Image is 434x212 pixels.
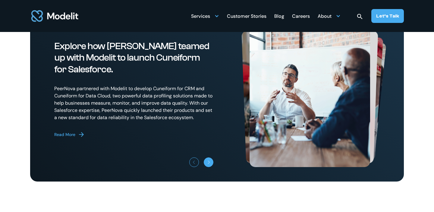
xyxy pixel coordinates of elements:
div: Customer Stories [227,11,266,23]
div: Services [191,11,210,23]
img: arrow forward [78,131,85,138]
div: Let’s Talk [376,13,399,19]
a: Blog [274,10,284,22]
img: modelit logo [30,7,80,25]
div: Services [191,10,219,22]
a: Previous slide [189,157,199,167]
div: Read More [54,131,75,138]
a: home [30,7,80,25]
div: Careers [292,11,310,23]
a: Next slide [204,157,213,167]
div: Blog [274,11,284,23]
a: Customer Stories [227,10,266,22]
div: About [318,10,341,22]
div: About [318,11,332,23]
a: Let’s Talk [371,9,404,23]
a: Read More [54,131,85,138]
a: Careers [292,10,310,22]
div: 1 / 3 [54,24,213,138]
p: PeerNova partnered with Modelit to develop Cuneiform for CRM and Cuneiform for Data Cloud, two po... [54,85,213,121]
p: Explore how [PERSON_NAME] teamed up with Modelit to launch Cuneiform for Salesforce. [54,40,213,78]
div: 1 / 3 [250,24,370,167]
